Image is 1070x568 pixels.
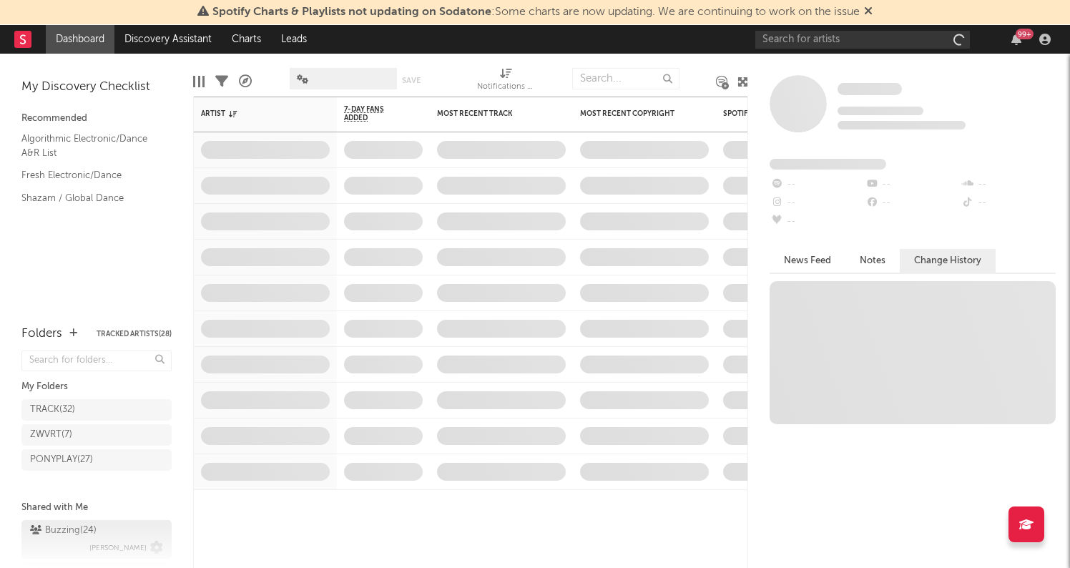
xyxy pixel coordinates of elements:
[21,190,157,206] a: Shazam / Global Dance
[193,61,205,102] div: Edit Columns
[838,107,923,115] span: Tracking Since: [DATE]
[21,351,172,371] input: Search for folders...
[21,520,172,559] a: Buzzing(24)[PERSON_NAME]
[222,25,271,54] a: Charts
[755,31,970,49] input: Search for artists
[572,68,679,89] input: Search...
[212,6,860,18] span: : Some charts are now updating. We are continuing to work on the issue
[961,194,1056,212] div: --
[21,325,62,343] div: Folders
[580,109,687,118] div: Most Recent Copyright
[212,6,491,18] span: Spotify Charts & Playlists not updating on Sodatone
[900,249,996,273] button: Change History
[30,426,72,444] div: ZWVRT ( 7 )
[770,175,865,194] div: --
[89,539,147,557] span: [PERSON_NAME]
[845,249,900,273] button: Notes
[437,109,544,118] div: Most Recent Track
[21,399,172,421] a: TRACK(32)
[21,110,172,127] div: Recommended
[723,109,830,118] div: Spotify Monthly Listeners
[271,25,317,54] a: Leads
[477,61,534,102] div: Notifications (Artist)
[838,82,902,97] a: Some Artist
[21,378,172,396] div: My Folders
[21,131,157,160] a: Algorithmic Electronic/Dance A&R List
[864,6,873,18] span: Dismiss
[865,175,960,194] div: --
[30,401,75,418] div: TRACK ( 32 )
[1011,34,1021,45] button: 99+
[201,109,308,118] div: Artist
[46,25,114,54] a: Dashboard
[215,61,228,102] div: Filters
[21,424,172,446] a: ZWVRT(7)
[838,83,902,95] span: Some Artist
[21,449,172,471] a: PONYPLAY(27)
[770,249,845,273] button: News Feed
[1016,29,1034,39] div: 99 +
[21,499,172,516] div: Shared with Me
[838,121,966,129] span: 0 fans last week
[402,77,421,84] button: Save
[114,25,222,54] a: Discovery Assistant
[30,522,97,539] div: Buzzing ( 24 )
[865,194,960,212] div: --
[961,175,1056,194] div: --
[97,330,172,338] button: Tracked Artists(28)
[239,61,252,102] div: A&R Pipeline
[21,167,157,183] a: Fresh Electronic/Dance
[477,79,534,96] div: Notifications (Artist)
[21,79,172,96] div: My Discovery Checklist
[344,105,401,122] span: 7-Day Fans Added
[30,451,93,469] div: PONYPLAY ( 27 )
[770,159,886,170] span: Fans Added by Platform
[770,212,865,231] div: --
[770,194,865,212] div: --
